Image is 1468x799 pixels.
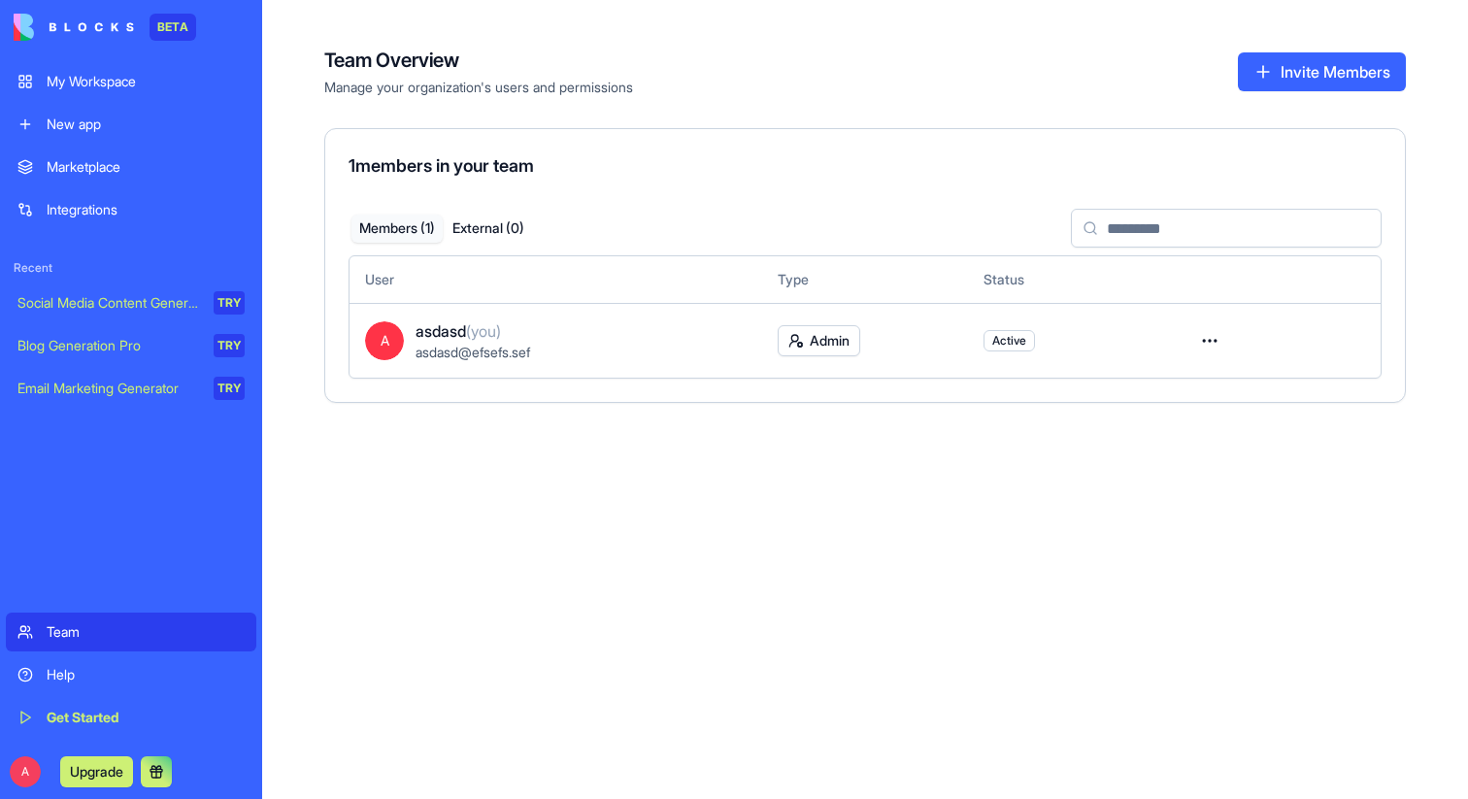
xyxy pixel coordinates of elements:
[17,293,200,313] div: Social Media Content Generator
[416,319,501,343] span: asdasd
[214,377,245,400] div: TRY
[443,215,534,243] button: External ( 0 )
[466,321,501,341] span: (you)
[416,344,530,360] span: asdasd@efsefs.sef
[349,155,534,176] span: 1 members in your team
[6,326,256,365] a: Blog Generation ProTRY
[214,291,245,315] div: TRY
[214,334,245,357] div: TRY
[6,148,256,186] a: Marketplace
[6,260,256,276] span: Recent
[14,14,196,41] a: BETA
[6,190,256,229] a: Integrations
[60,756,133,787] button: Upgrade
[150,14,196,41] div: BETA
[60,761,133,781] a: Upgrade
[984,270,1158,289] div: Status
[810,331,850,350] span: Admin
[6,105,256,144] a: New app
[14,14,134,41] img: logo
[47,72,245,91] div: My Workspace
[6,369,256,408] a: Email Marketing GeneratorTRY
[47,115,245,134] div: New app
[6,62,256,101] a: My Workspace
[6,283,256,322] a: Social Media Content GeneratorTRY
[778,270,952,289] div: Type
[6,655,256,694] a: Help
[10,756,41,787] span: A
[47,622,245,642] div: Team
[17,336,200,355] div: Blog Generation Pro
[324,47,633,74] h4: Team Overview
[992,333,1026,349] span: Active
[778,325,860,356] button: Admin
[1238,52,1406,91] button: Invite Members
[350,256,762,303] th: User
[47,665,245,684] div: Help
[365,321,404,360] span: A
[47,708,245,727] div: Get Started
[6,613,256,651] a: Team
[6,698,256,737] a: Get Started
[47,157,245,177] div: Marketplace
[351,215,443,243] button: Members ( 1 )
[47,200,245,219] div: Integrations
[324,78,633,97] span: Manage your organization's users and permissions
[17,379,200,398] div: Email Marketing Generator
